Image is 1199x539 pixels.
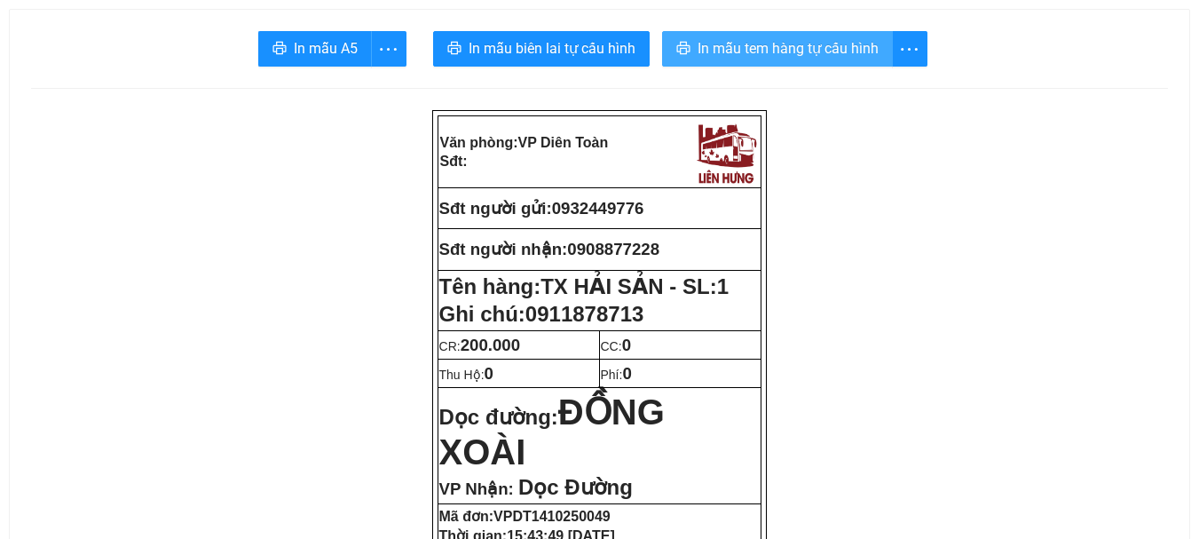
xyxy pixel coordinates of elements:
[439,339,521,353] span: CR:
[440,135,609,150] strong: Văn phòng:
[294,37,358,59] span: In mẫu A5
[439,405,665,469] strong: Dọc đường:
[6,9,146,28] strong: Nhà xe Liên Hưng
[73,115,193,134] strong: Phiếu gửi hàng
[518,475,633,499] span: Dọc Đường
[525,302,643,326] span: 0911878713
[892,31,927,67] button: more
[893,38,927,60] span: more
[676,41,690,58] span: printer
[662,31,893,67] button: printerIn mẫu tem hàng tự cấu hình
[461,336,520,354] span: 200.000
[439,509,611,524] strong: Mã đơn:
[6,31,183,108] strong: VP: 77 [GEOGRAPHIC_DATA][PERSON_NAME][GEOGRAPHIC_DATA]
[439,302,644,326] span: Ghi chú:
[433,31,650,67] button: printerIn mẫu biên lai tự cấu hình
[469,37,635,59] span: In mẫu biên lai tự cấu hình
[439,240,568,258] strong: Sđt người nhận:
[698,37,879,59] span: In mẫu tem hàng tự cấu hình
[272,41,287,58] span: printer
[372,38,406,60] span: more
[601,339,632,353] span: CC:
[692,118,760,186] img: logo
[601,368,632,382] span: Phí:
[485,364,493,383] span: 0
[518,135,609,150] span: VP Diên Toàn
[371,31,406,67] button: more
[493,509,611,524] span: VPDT1410250049
[439,199,552,218] strong: Sđt người gửi:
[258,31,372,67] button: printerIn mẫu A5
[552,199,644,218] span: 0932449776
[439,392,665,472] span: ĐỒNG XOÀI
[447,41,461,58] span: printer
[622,364,631,383] span: 0
[567,240,659,258] span: 0908877228
[540,274,729,298] span: TX HẢI SẢN - SL:
[439,274,730,298] strong: Tên hàng:
[440,154,468,169] strong: Sđt:
[439,368,493,382] span: Thu Hộ:
[439,480,514,498] span: VP Nhận:
[717,274,729,298] span: 1
[191,22,260,96] img: logo
[622,336,631,354] span: 0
